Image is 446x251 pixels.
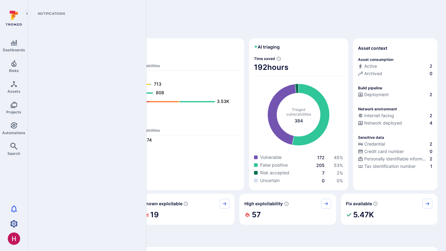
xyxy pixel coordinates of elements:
div: High exploitability [239,194,336,225]
a: 205 [316,163,325,168]
div: Evidence that the asset is packaged and deployed somewhere [358,120,432,127]
span: 0 [430,70,432,77]
a: 45% [334,155,343,160]
span: Prioritize [37,235,437,243]
a: 0 [322,178,325,183]
h2: AI triaging [254,44,280,50]
span: Deployment [364,91,389,98]
div: Deployment [358,91,389,98]
span: Triaged vulnerabilities [286,107,311,117]
span: Dashboards [3,48,25,52]
a: Active2 [358,63,432,69]
a: 808 [135,89,233,97]
button: Expand navigation menu [23,10,31,17]
span: total [295,118,303,124]
div: Configured deployment pipeline [358,91,432,99]
a: 7 [322,170,325,176]
h2: 5.47K [353,209,374,221]
div: Harshil Parikh [8,232,20,245]
div: Internet facing [358,113,394,119]
h2: 19 [150,209,159,221]
span: Automations [2,130,25,135]
span: False positive [260,162,288,168]
span: 1 [430,163,432,169]
span: Discover [37,26,437,35]
span: 4 [430,120,432,126]
a: Personally identifiable information (PII)2 [358,156,432,162]
h2: 57 [252,209,261,221]
span: 2 % [337,170,343,176]
a: 172 [317,155,325,160]
a: Internet facing2 [358,113,432,119]
a: 274 [135,137,233,144]
text: 3.53K [217,99,229,104]
span: Network deployed [364,120,402,126]
svg: Estimated based on an average time of 30 mins needed to triage each vulnerability [276,56,281,61]
a: Network deployed4 [358,120,432,126]
span: Search [7,151,20,156]
img: ACg8ocKzQzwPSwOZT_k9C736TfcBpCStqIZdMR9gXOhJgTaH9y_tsw=s96-c [8,232,20,245]
p: Sensitive data [358,135,384,140]
span: Time saved [254,56,275,61]
span: 2 [430,63,432,69]
text: 808 [156,90,164,95]
div: Evidence that an asset is internet facing [358,113,432,120]
a: 0% [337,178,343,183]
span: High exploitability [244,201,283,207]
span: 2 [430,113,432,119]
span: 0 [430,148,432,155]
a: 1 [135,72,233,79]
div: Archived [358,70,382,77]
span: Archived [364,70,382,77]
div: Evidence indicative of processing personally identifiable information [358,156,432,163]
i: Expand navigation menu [25,11,29,16]
div: Fix available [341,194,438,225]
span: Known exploitable [143,201,182,207]
div: Active [358,63,377,69]
p: Build pipeline [358,86,382,90]
span: 2 [430,91,432,98]
a: 2% [337,170,343,176]
span: Tax identification number [364,163,416,169]
div: Known exploitable [138,194,235,225]
span: Risks [9,68,19,73]
a: Credential2 [358,141,432,147]
span: Assets [7,89,20,94]
a: 3.53K [135,98,233,105]
span: Fix available [346,201,372,207]
th: Vulnerabilities [134,63,239,71]
th: Vulnerabilities [134,128,239,135]
div: Code repository is archived [358,70,432,78]
span: 53 % [334,163,343,168]
a: Tax identification number1 [358,163,432,169]
div: Tax identification number [358,163,416,169]
span: 2 [430,141,432,147]
span: Active [364,63,377,69]
svg: Confirmed exploitable by KEV [183,201,188,206]
div: Evidence indicative of handling user or service credentials [358,141,432,148]
span: Projects [6,110,21,114]
span: Credit card number [364,148,404,155]
span: 45 % [334,155,343,160]
span: Asset context [358,45,387,51]
text: 713 [154,81,161,87]
span: Credential [364,141,385,147]
span: Internet facing [364,113,394,119]
a: Deployment2 [358,91,432,98]
span: Risk accepted [260,170,289,176]
div: Evidence indicative of processing credit card numbers [358,148,432,156]
span: Notifications [33,11,141,16]
div: Credit card number [358,148,404,155]
a: 53% [334,163,343,168]
p: Network environment [358,107,397,111]
p: Asset consumption [358,57,393,62]
span: Uncertain [260,177,280,184]
svg: EPSS score ≥ 0.7 [284,201,289,206]
a: 713 [135,81,233,88]
div: Personally identifiable information (PII) [358,156,428,162]
a: Credit card number0 [358,148,432,155]
span: 0 % [337,178,343,183]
